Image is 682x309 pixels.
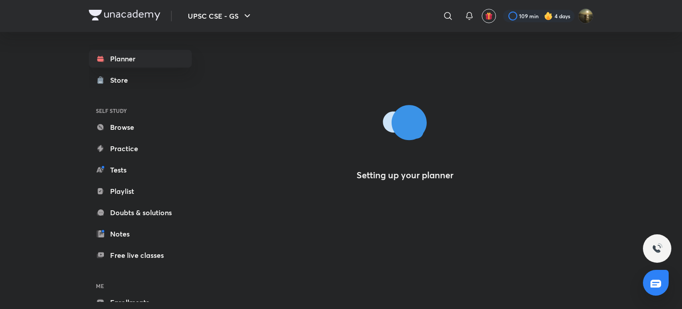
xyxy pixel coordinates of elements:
[89,225,192,243] a: Notes
[89,10,160,20] img: Company Logo
[89,204,192,221] a: Doubts & solutions
[89,71,192,89] a: Store
[485,12,493,20] img: avatar
[89,118,192,136] a: Browse
[89,140,192,157] a: Practice
[544,12,553,20] img: streak
[578,8,593,24] img: Omkar Gote
[182,7,258,25] button: UPSC CSE - GS
[482,9,496,23] button: avatar
[89,161,192,179] a: Tests
[89,50,192,68] a: Planner
[89,278,192,293] h6: ME
[357,170,453,181] h4: Setting up your planner
[652,243,662,254] img: ttu
[89,10,160,23] a: Company Logo
[89,182,192,200] a: Playlist
[89,246,192,264] a: Free live classes
[89,103,192,118] h6: SELF STUDY
[110,75,133,85] div: Store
